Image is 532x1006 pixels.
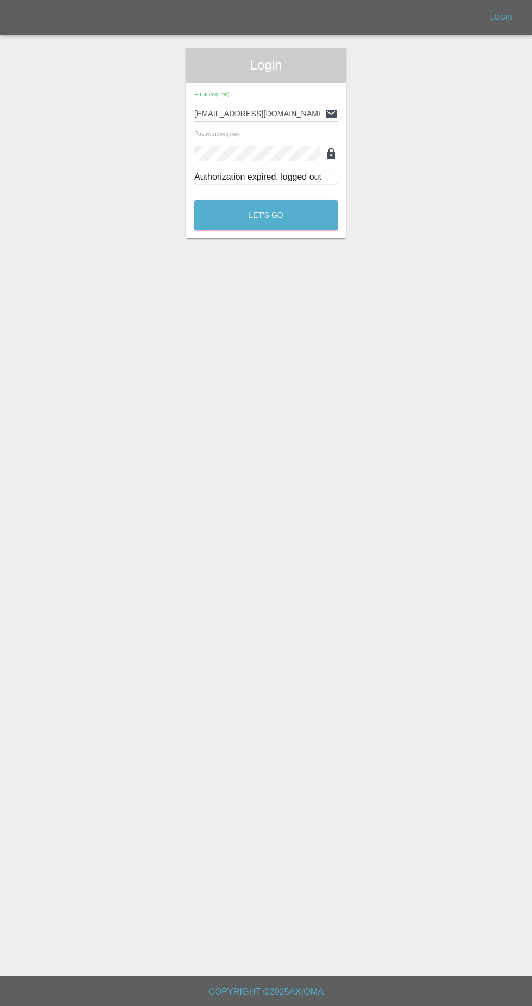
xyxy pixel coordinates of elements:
small: (required) [220,132,240,137]
span: Login [194,56,338,74]
a: Login [484,9,519,26]
div: Authorization expired, logged out [194,171,338,184]
span: Email [194,91,229,97]
button: Let's Go [194,200,338,230]
small: (required) [209,92,229,97]
h6: Copyright © 2025 Axioma [9,984,523,999]
span: Password [194,130,240,137]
